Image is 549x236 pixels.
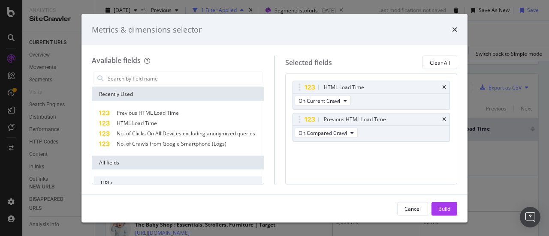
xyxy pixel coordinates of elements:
[299,97,340,104] span: On Current Crawl
[295,128,358,138] button: On Compared Crawl
[520,207,540,227] div: Open Intercom Messenger
[324,83,364,92] div: HTML Load Time
[442,85,446,90] div: times
[92,87,264,101] div: Recently Used
[397,202,428,215] button: Cancel
[92,56,141,65] div: Available fields
[92,24,202,35] div: Metrics & dimensions selector
[94,176,262,190] div: URLs
[324,115,386,124] div: Previous HTML Load Time
[422,56,457,69] button: Clear All
[299,129,347,136] span: On Compared Crawl
[81,14,468,222] div: modal
[430,59,450,66] div: Clear All
[431,202,457,215] button: Build
[293,113,450,142] div: Previous HTML Load TimetimesOn Compared Crawl
[117,119,157,127] span: HTML Load Time
[452,24,457,35] div: times
[295,96,351,106] button: On Current Crawl
[117,109,179,117] span: Previous HTML Load Time
[117,130,255,137] span: No. of Clicks On All Devices excluding anonymized queries
[293,81,450,110] div: HTML Load TimetimesOn Current Crawl
[285,57,332,67] div: Selected fields
[438,205,450,212] div: Build
[442,117,446,122] div: times
[404,205,421,212] div: Cancel
[92,156,264,170] div: All fields
[117,140,226,147] span: No. of Crawls from Google Smartphone (Logs)
[107,72,262,85] input: Search by field name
